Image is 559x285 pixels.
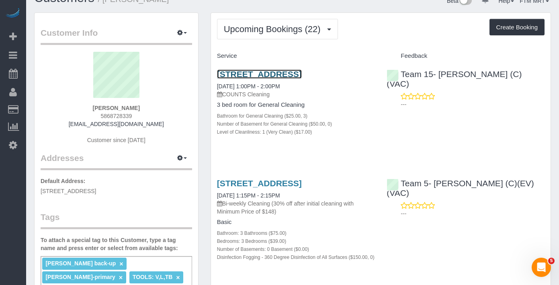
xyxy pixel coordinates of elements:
[217,129,312,135] small: Level of Cleanliness: 1 (Very Clean) ($17.00)
[119,261,123,267] a: ×
[119,274,123,281] a: ×
[217,113,307,119] small: Bathroom for General Cleaning ($25.00, 3)
[69,121,164,127] a: [EMAIL_ADDRESS][DOMAIN_NAME]
[548,258,555,264] span: 5
[217,219,375,226] h4: Basic
[217,90,375,98] p: COUNTS Cleaning
[387,179,534,197] a: Team 5- [PERSON_NAME] (C)(EV)(VAC)
[401,100,545,108] p: ---
[41,211,192,229] legend: Tags
[217,83,280,90] a: [DATE] 1:00PM - 2:00PM
[217,53,375,59] h4: Service
[217,69,302,79] a: [STREET_ADDRESS]
[387,53,545,59] h4: Feedback
[217,179,302,188] a: [STREET_ADDRESS]
[217,199,375,216] p: Bi-weekly Cleaning (30% off after initial cleaning with Minimum Price of $148)
[489,19,545,36] button: Create Booking
[133,274,173,280] span: TOOLS: V,L,TB
[100,113,132,119] span: 5868728339
[41,188,96,194] span: [STREET_ADDRESS]
[45,260,116,267] span: [PERSON_NAME] back-up
[45,274,115,280] span: [PERSON_NAME]-primary
[217,246,309,252] small: Number of Basements: 0 Basement ($0.00)
[224,24,325,34] span: Upcoming Bookings (22)
[532,258,551,277] iframe: Intercom live chat
[217,19,338,39] button: Upcoming Bookings (22)
[176,274,180,281] a: ×
[5,8,21,19] img: Automaid Logo
[41,27,192,45] legend: Customer Info
[217,102,375,108] h4: 3 bed room for General Cleaning
[387,69,522,88] a: Team 15- [PERSON_NAME] (C) (VAC)
[217,121,332,127] small: Number of Basement for General Cleaning ($50.00, 0)
[87,137,145,143] span: Customer since [DATE]
[217,254,375,260] small: Disinfection Fogging - 360 Degree Disinfection of All Surfaces ($150.00, 0)
[401,210,545,218] p: ---
[217,230,287,236] small: Bathroom: 3 Bathrooms ($75.00)
[41,236,192,252] label: To attach a special tag to this Customer, type a tag name and press enter or select from availabl...
[217,192,280,199] a: [DATE] 1:15PM - 2:15PM
[41,177,86,185] label: Default Address:
[217,238,287,244] small: Bedrooms: 3 Bedrooms ($39.00)
[93,105,140,111] strong: [PERSON_NAME]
